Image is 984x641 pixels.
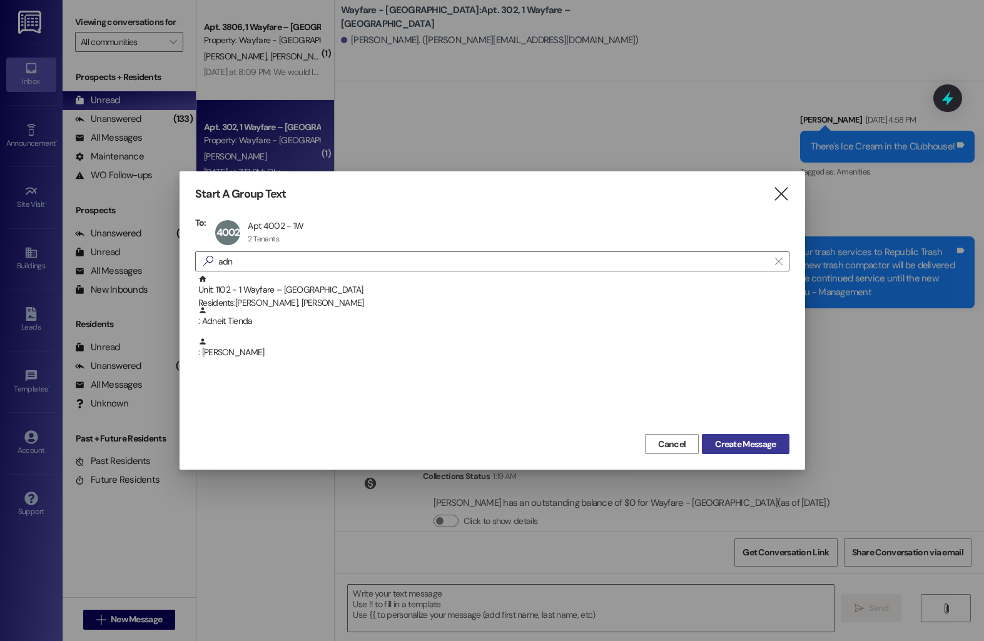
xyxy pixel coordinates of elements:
h3: Start A Group Text [195,187,287,201]
span: Cancel [658,438,686,451]
h3: To: [195,217,206,228]
button: Clear text [769,252,789,271]
i:  [773,188,789,201]
div: Unit: 1102 - 1 Wayfare – [GEOGRAPHIC_DATA] [198,275,789,310]
i:  [775,256,782,266]
div: Unit: 1102 - 1 Wayfare – [GEOGRAPHIC_DATA]Residents:[PERSON_NAME], [PERSON_NAME] [195,275,789,306]
div: : Adneit Tienda [195,306,789,337]
div: : [PERSON_NAME] [195,337,789,368]
input: Search for any contact or apartment [218,253,769,270]
div: 2 Tenants [248,234,279,244]
span: 4002 [216,226,240,239]
div: : [PERSON_NAME] [198,337,789,359]
div: Apt 4002 - 1W [248,220,303,231]
i:  [198,255,218,268]
div: : Adneit Tienda [198,306,789,328]
button: Cancel [645,434,699,454]
button: Create Message [702,434,789,454]
span: Create Message [715,438,776,451]
div: Residents: [PERSON_NAME], [PERSON_NAME] [198,296,789,310]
